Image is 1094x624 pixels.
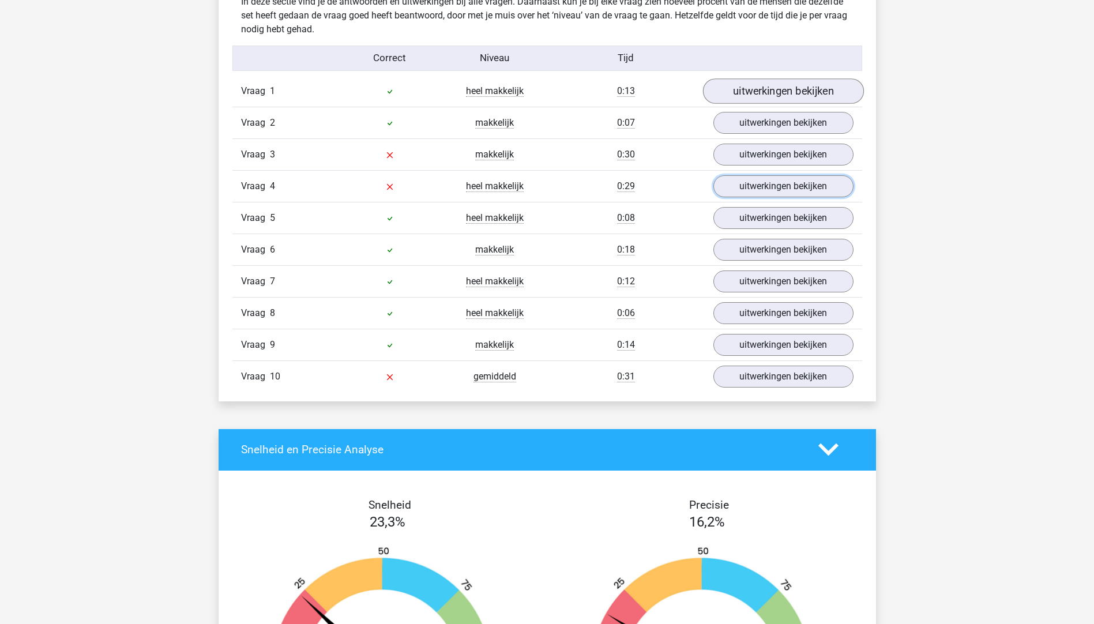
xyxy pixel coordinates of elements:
[617,117,635,129] span: 0:07
[547,51,704,66] div: Tijd
[241,275,270,288] span: Vraag
[617,371,635,382] span: 0:31
[241,84,270,98] span: Vraag
[702,78,863,104] a: uitwerkingen bekijken
[713,175,854,197] a: uitwerkingen bekijken
[270,85,275,96] span: 1
[617,276,635,287] span: 0:12
[241,179,270,193] span: Vraag
[713,239,854,261] a: uitwerkingen bekijken
[370,514,405,530] span: 23,3%
[270,244,275,255] span: 6
[270,212,275,223] span: 5
[466,212,524,224] span: heel makkelijk
[241,116,270,130] span: Vraag
[617,149,635,160] span: 0:30
[475,117,514,129] span: makkelijk
[241,498,539,512] h4: Snelheid
[689,514,725,530] span: 16,2%
[270,117,275,128] span: 2
[713,334,854,356] a: uitwerkingen bekijken
[466,85,524,97] span: heel makkelijk
[442,51,547,66] div: Niveau
[241,211,270,225] span: Vraag
[466,181,524,192] span: heel makkelijk
[617,244,635,255] span: 0:18
[617,307,635,319] span: 0:06
[617,339,635,351] span: 0:14
[241,306,270,320] span: Vraag
[473,371,516,382] span: gemiddeld
[270,371,280,382] span: 10
[270,181,275,191] span: 4
[241,443,801,456] h4: Snelheid en Precisie Analyse
[270,276,275,287] span: 7
[475,149,514,160] span: makkelijk
[270,149,275,160] span: 3
[241,148,270,161] span: Vraag
[466,276,524,287] span: heel makkelijk
[337,51,442,66] div: Correct
[713,144,854,166] a: uitwerkingen bekijken
[713,366,854,388] a: uitwerkingen bekijken
[241,338,270,352] span: Vraag
[713,207,854,229] a: uitwerkingen bekijken
[270,339,275,350] span: 9
[713,270,854,292] a: uitwerkingen bekijken
[713,302,854,324] a: uitwerkingen bekijken
[617,212,635,224] span: 0:08
[466,307,524,319] span: heel makkelijk
[561,498,858,512] h4: Precisie
[713,112,854,134] a: uitwerkingen bekijken
[241,370,270,384] span: Vraag
[617,181,635,192] span: 0:29
[617,85,635,97] span: 0:13
[475,244,514,255] span: makkelijk
[270,307,275,318] span: 8
[241,243,270,257] span: Vraag
[475,339,514,351] span: makkelijk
